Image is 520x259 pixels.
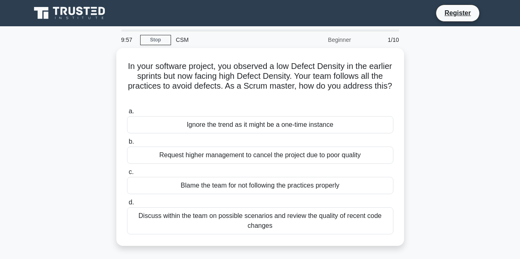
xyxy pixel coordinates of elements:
span: b. [129,138,134,145]
div: CSM [171,32,284,48]
div: 1/10 [356,32,404,48]
div: 9:57 [116,32,140,48]
div: Discuss within the team on possible scenarios and review the quality of recent code changes [127,207,393,234]
div: Beginner [284,32,356,48]
div: Blame the team for not following the practices properly [127,177,393,194]
a: Stop [140,35,171,45]
h5: In your software project, you observed a low Defect Density in the earlier sprints but now facing... [126,61,394,101]
div: Ignore the trend as it might be a one-time instance [127,116,393,133]
a: Register [439,8,476,18]
span: c. [129,168,134,175]
div: Request higher management to cancel the project due to poor quality [127,147,393,164]
span: d. [129,199,134,206]
span: a. [129,108,134,115]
